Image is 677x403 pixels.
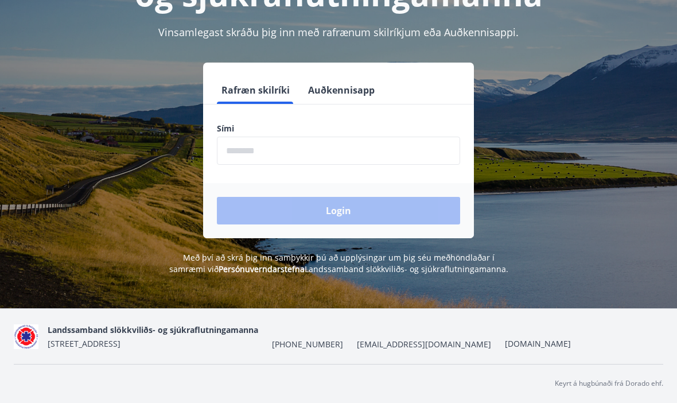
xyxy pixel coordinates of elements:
span: [EMAIL_ADDRESS][DOMAIN_NAME] [357,339,491,350]
button: Auðkennisapp [304,76,379,104]
button: Rafræn skilríki [217,76,294,104]
span: [STREET_ADDRESS] [48,338,120,349]
img: 5co5o51sp293wvT0tSE6jRQ7d6JbxoluH3ek357x.png [14,324,38,349]
span: Landssamband slökkviliðs- og sjúkraflutningamanna [48,324,258,335]
a: [DOMAIN_NAME] [505,338,571,349]
span: Með því að skrá þig inn samþykkir þú að upplýsingar um þig séu meðhöndlaðar í samræmi við Landssa... [169,252,508,274]
span: Vinsamlegast skráðu þig inn með rafrænum skilríkjum eða Auðkennisappi. [158,25,519,39]
p: Keyrt á hugbúnaði frá Dorado ehf. [555,378,663,389]
span: [PHONE_NUMBER] [272,339,343,350]
a: Persónuverndarstefna [219,263,305,274]
label: Sími [217,123,460,134]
